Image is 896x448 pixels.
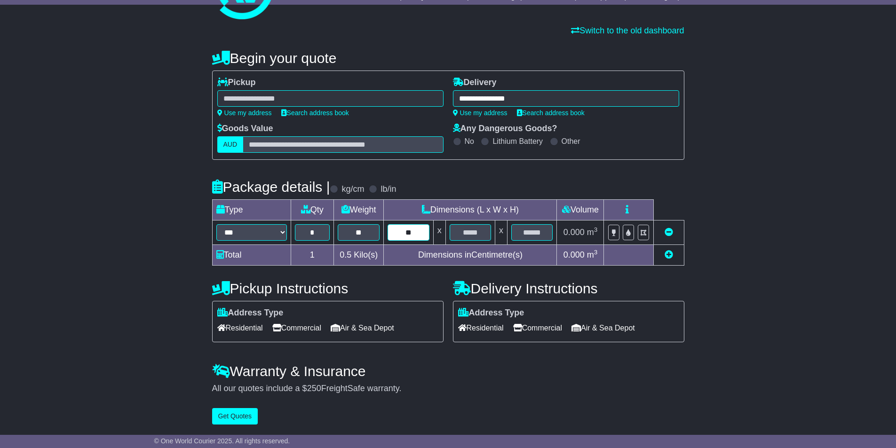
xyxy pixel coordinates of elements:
[453,78,497,88] label: Delivery
[557,200,604,220] td: Volume
[384,200,557,220] td: Dimensions (L x W x H)
[465,137,474,146] label: No
[212,179,330,195] h4: Package details |
[562,137,580,146] label: Other
[307,384,321,393] span: 250
[381,184,396,195] label: lb/in
[212,281,444,296] h4: Pickup Instructions
[571,321,635,335] span: Air & Sea Depot
[495,220,507,245] td: x
[291,245,334,266] td: 1
[212,384,684,394] div: All our quotes include a $ FreightSafe warranty.
[212,200,291,220] td: Type
[563,250,585,259] span: 0.000
[453,109,507,117] a: Use my address
[217,109,272,117] a: Use my address
[217,308,284,318] label: Address Type
[384,245,557,266] td: Dimensions in Centimetre(s)
[458,308,524,318] label: Address Type
[217,124,273,134] label: Goods Value
[513,321,562,335] span: Commercial
[433,220,445,245] td: x
[217,321,263,335] span: Residential
[341,184,364,195] label: kg/cm
[291,200,334,220] td: Qty
[453,281,684,296] h4: Delivery Instructions
[217,136,244,153] label: AUD
[594,226,598,233] sup: 3
[212,245,291,266] td: Total
[212,50,684,66] h4: Begin your quote
[212,363,684,379] h4: Warranty & Insurance
[453,124,557,134] label: Any Dangerous Goods?
[212,408,258,424] button: Get Quotes
[563,228,585,237] span: 0.000
[340,250,351,259] span: 0.5
[492,137,543,146] label: Lithium Battery
[665,250,673,259] a: Add new item
[665,228,673,237] a: Remove this item
[517,109,585,117] a: Search address book
[272,321,321,335] span: Commercial
[334,200,384,220] td: Weight
[571,26,684,35] a: Switch to the old dashboard
[587,228,598,237] span: m
[458,321,504,335] span: Residential
[334,245,384,266] td: Kilo(s)
[594,249,598,256] sup: 3
[217,78,256,88] label: Pickup
[331,321,394,335] span: Air & Sea Depot
[281,109,349,117] a: Search address book
[154,437,290,445] span: © One World Courier 2025. All rights reserved.
[587,250,598,259] span: m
